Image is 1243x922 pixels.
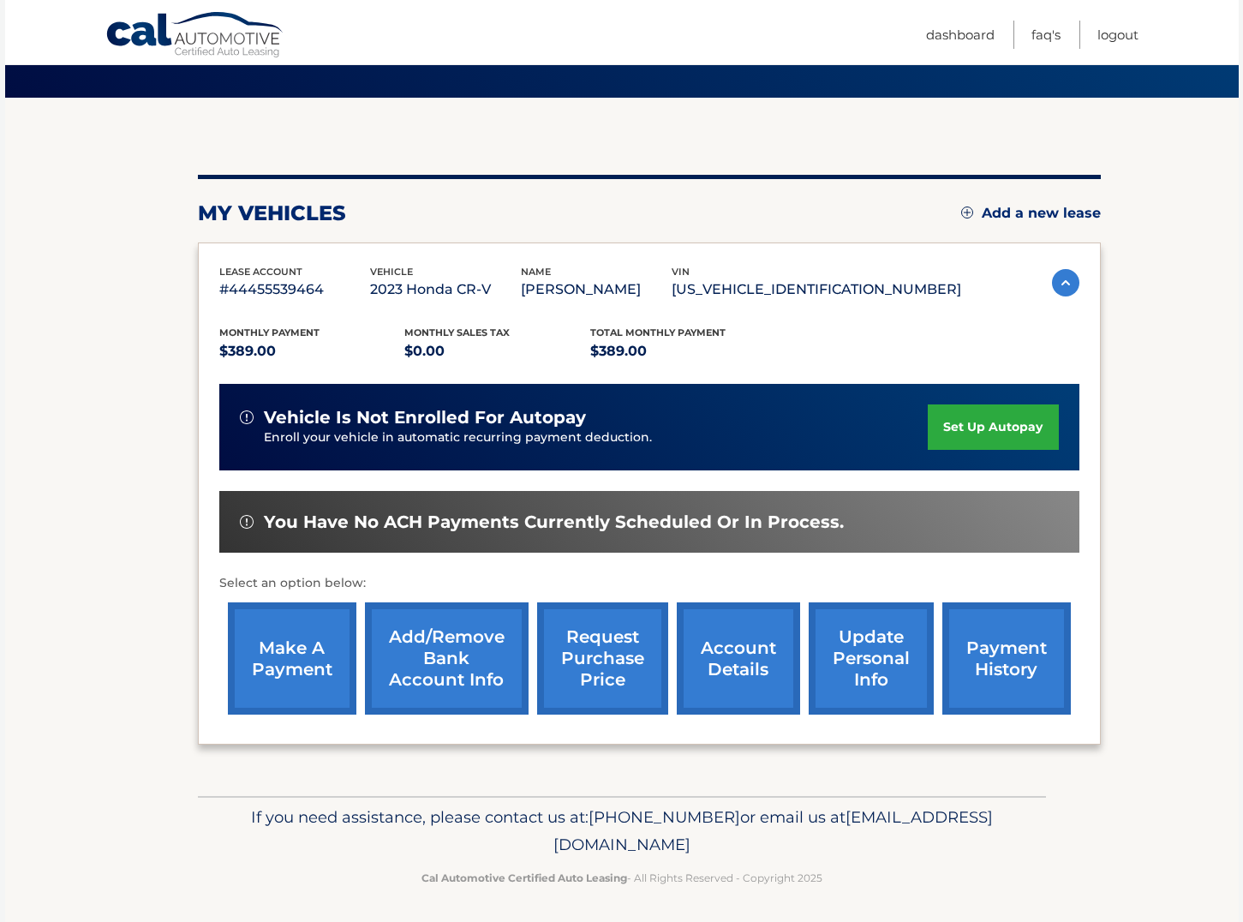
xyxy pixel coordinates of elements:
img: alert-white.svg [240,515,254,529]
p: $389.00 [219,339,405,363]
span: Monthly Payment [219,326,320,338]
strong: Cal Automotive Certified Auto Leasing [421,871,627,884]
span: lease account [219,266,302,278]
a: FAQ's [1031,21,1061,49]
a: Add/Remove bank account info [365,602,529,715]
span: Monthly sales Tax [404,326,510,338]
a: payment history [942,602,1071,715]
a: make a payment [228,602,356,715]
p: $389.00 [590,339,776,363]
span: [PHONE_NUMBER] [589,807,740,827]
a: Logout [1097,21,1138,49]
p: Select an option below: [219,573,1079,594]
span: vehicle is not enrolled for autopay [264,407,586,428]
p: $0.00 [404,339,590,363]
p: [US_VEHICLE_IDENTIFICATION_NUMBER] [672,278,961,302]
a: account details [677,602,800,715]
a: Cal Automotive [105,11,285,61]
p: - All Rights Reserved - Copyright 2025 [209,869,1035,887]
h2: my vehicles [198,201,346,226]
p: If you need assistance, please contact us at: or email us at [209,804,1035,859]
span: You have no ACH payments currently scheduled or in process. [264,512,844,533]
a: Dashboard [926,21,995,49]
img: alert-white.svg [240,410,254,424]
span: name [521,266,551,278]
p: #44455539464 [219,278,370,302]
img: add.svg [961,207,973,219]
a: set up autopay [928,404,1058,450]
p: 2023 Honda CR-V [370,278,521,302]
a: request purchase price [537,602,668,715]
span: Total Monthly Payment [590,326,726,338]
span: [EMAIL_ADDRESS][DOMAIN_NAME] [553,807,993,854]
p: Enroll your vehicle in automatic recurring payment deduction. [264,428,929,447]
a: update personal info [809,602,934,715]
p: [PERSON_NAME] [521,278,672,302]
span: vin [672,266,690,278]
a: Add a new lease [961,205,1101,222]
img: accordion-active.svg [1052,269,1079,296]
span: vehicle [370,266,413,278]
